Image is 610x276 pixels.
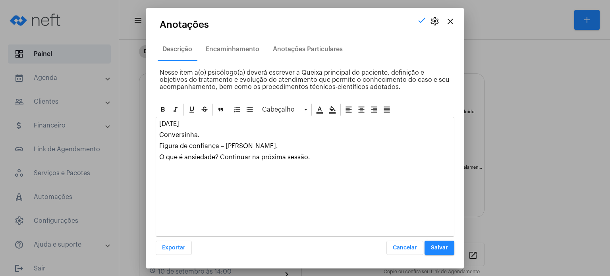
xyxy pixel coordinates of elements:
[446,17,455,26] mat-icon: close
[156,241,192,255] button: Exportar
[186,104,198,116] div: Sublinhado
[157,104,169,116] div: Negrito
[159,154,451,161] p: O que é ansiedade? Continuar na próxima sessão.
[430,17,439,26] span: settings
[273,46,343,53] div: Anotações Particulares
[244,104,256,116] div: Bullet List
[431,245,448,251] span: Salvar
[381,104,393,116] div: Alinhar justificado
[170,104,181,116] div: Itálico
[162,245,185,251] span: Exportar
[159,120,451,127] p: [DATE]
[199,104,210,116] div: Strike
[343,104,355,116] div: Alinhar à esquerda
[368,104,380,116] div: Alinhar à direita
[160,19,209,30] span: Anotações
[355,104,367,116] div: Alinhar ao centro
[326,104,338,116] div: Cor de fundo
[231,104,243,116] div: Ordered List
[160,69,450,90] span: Nesse item a(o) psicólogo(a) deverá escrever a Queixa principal do paciente, definição e objetivo...
[425,241,454,255] button: Salvar
[386,241,423,255] button: Cancelar
[314,104,326,116] div: Cor do texto
[427,14,442,29] button: settings
[260,104,309,116] div: Cabeçalho
[417,15,427,25] mat-icon: check
[159,131,451,139] p: Conversinha.
[206,46,259,53] div: Encaminhamento
[159,143,451,150] p: Figura de confiança – [PERSON_NAME].
[162,46,192,53] div: Descrição
[393,245,417,251] span: Cancelar
[215,104,227,116] div: Blockquote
